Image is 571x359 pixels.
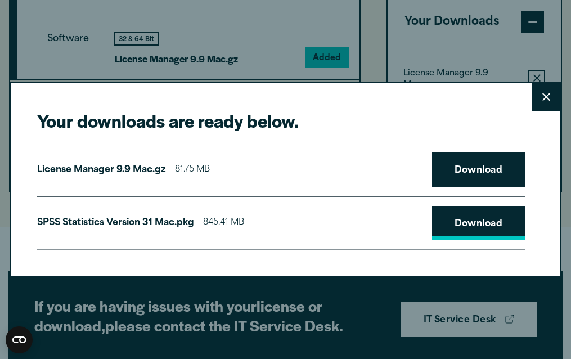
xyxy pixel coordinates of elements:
p: License Manager 9.9 Mac.gz [37,162,166,178]
h2: Your downloads are ready below. [37,109,525,133]
span: 845.41 MB [203,215,244,231]
a: Download [432,206,525,241]
p: SPSS Statistics Version 31 Mac.pkg [37,215,194,231]
a: Download [432,152,525,187]
span: 81.75 MB [175,162,210,178]
button: Open CMP widget [6,326,33,353]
